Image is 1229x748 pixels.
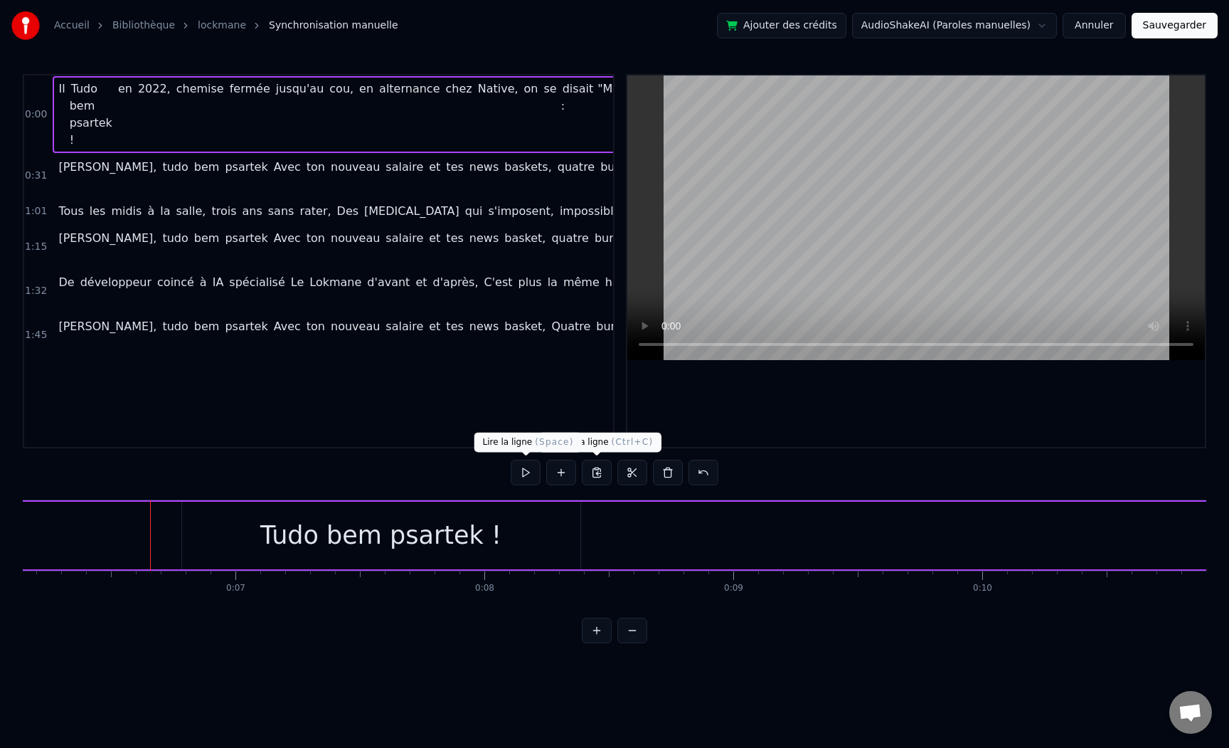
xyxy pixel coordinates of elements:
[57,80,66,97] span: Il
[556,159,596,175] span: quatre
[57,318,158,335] span: [PERSON_NAME],
[298,203,332,219] span: rater,
[161,230,189,246] span: tudo
[54,19,90,33] a: Accueil
[717,13,846,38] button: Ajouter des crédits
[308,274,363,290] span: Lokmane
[503,318,547,335] span: basket,
[223,318,269,335] span: psartek
[973,583,992,594] div: 0:10
[445,230,464,246] span: tes
[596,80,630,97] span: "Mais
[517,274,543,290] span: plus
[305,159,326,175] span: ton
[477,80,520,97] span: Native,
[427,318,442,335] span: et
[444,80,473,97] span: chez
[156,274,196,290] span: coincé
[1132,13,1218,38] button: Sauvegarder
[535,437,573,447] span: ( Space )
[25,204,47,218] span: 1:01
[538,433,661,453] div: Copier la ligne
[523,80,540,97] span: on
[432,274,480,290] span: d'après,
[25,240,47,254] span: 1:15
[384,159,425,175] span: salaire
[483,274,514,290] span: C'est
[366,274,411,290] span: d'avant
[595,318,648,335] span: bureaux,
[198,274,208,290] span: à
[11,11,40,40] img: youka
[305,230,326,246] span: ton
[358,80,375,97] span: en
[240,203,263,219] span: ans
[88,203,107,219] span: les
[275,80,326,97] span: jusqu'au
[54,19,398,33] nav: breadcrumb
[226,583,245,594] div: 0:07
[468,230,500,246] span: news
[305,318,326,335] span: ton
[464,203,484,219] span: qui
[487,203,555,219] span: s'imposent,
[228,80,272,97] span: fermée
[329,159,381,175] span: nouveau
[161,159,189,175] span: tudo
[329,230,381,246] span: nouveau
[604,274,661,290] span: historia…
[550,318,592,335] span: Quatre
[468,159,500,175] span: news
[57,230,158,246] span: [PERSON_NAME],
[384,318,425,335] span: salaire
[211,274,225,290] span: IA
[210,203,238,219] span: trois
[1063,13,1125,38] button: Annuler
[363,203,461,219] span: [MEDICAL_DATA]
[1169,691,1212,734] div: Ouvrir le chat
[228,274,286,290] span: spécialisé
[272,159,302,175] span: Avec
[25,328,47,342] span: 1:45
[57,203,85,219] span: Tous
[558,203,622,219] span: impossible
[117,80,134,97] span: en
[110,203,143,219] span: midis
[175,80,225,97] span: chemise
[562,274,601,290] span: même
[193,318,221,335] span: bem
[474,433,582,453] div: Lire la ligne
[612,437,654,447] span: ( Ctrl+C )
[112,19,175,33] a: Bibliothèque
[445,159,464,175] span: tes
[414,274,428,290] span: et
[546,274,559,290] span: la
[193,159,221,175] span: bem
[427,230,442,246] span: et
[336,203,361,219] span: Des
[593,230,647,246] span: bureaux,
[561,80,593,114] span: disait :
[260,517,501,554] div: Tudo bem psartek !
[57,159,158,175] span: [PERSON_NAME],
[503,159,553,175] span: baskets,
[161,318,189,335] span: tudo
[223,159,269,175] span: psartek
[550,230,590,246] span: quatre
[475,583,494,594] div: 0:08
[146,203,156,219] span: à
[289,274,305,290] span: Le
[137,80,172,97] span: 2022,
[378,80,441,97] span: alternance
[269,19,398,33] span: Synchronisation manuelle
[329,318,381,335] span: nouveau
[57,274,75,290] span: De
[70,80,112,148] span: Tudo bem psartek !
[272,230,302,246] span: Avec
[25,284,47,298] span: 1:32
[272,318,302,335] span: Avec
[223,230,269,246] span: psartek
[445,318,464,335] span: tes
[328,80,355,97] span: cou,
[503,230,547,246] span: basket,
